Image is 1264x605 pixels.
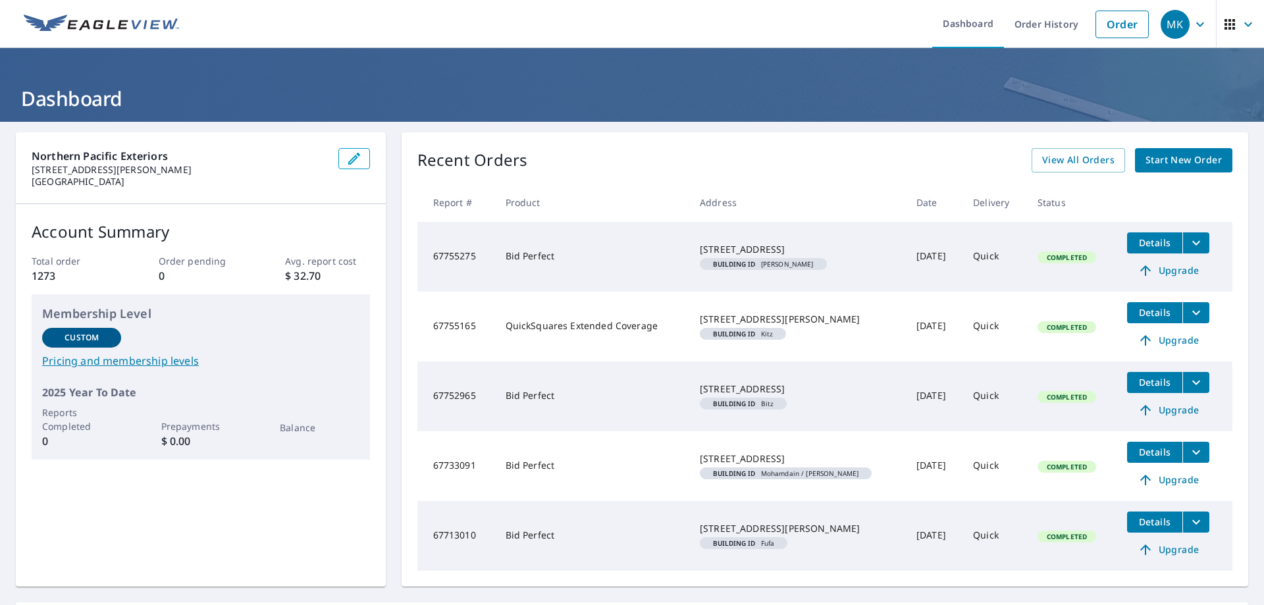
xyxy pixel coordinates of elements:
th: Date [906,183,962,222]
em: Building ID [713,470,756,477]
p: Reports Completed [42,406,121,433]
td: 67713010 [417,501,495,571]
td: Quick [962,431,1027,501]
em: Building ID [713,330,756,337]
p: 0 [42,433,121,449]
div: [STREET_ADDRESS] [700,452,895,465]
div: MK [1161,10,1190,39]
p: $ 0.00 [161,433,240,449]
span: Upgrade [1135,402,1201,418]
a: Upgrade [1127,330,1209,351]
td: Bid Perfect [495,222,689,292]
th: Address [689,183,906,222]
p: 1273 [32,268,116,284]
p: Custom [65,332,99,344]
td: [DATE] [906,431,962,501]
span: Details [1135,376,1174,388]
th: Product [495,183,689,222]
p: Recent Orders [417,148,528,172]
p: [STREET_ADDRESS][PERSON_NAME] [32,164,328,176]
td: Bid Perfect [495,361,689,431]
td: Quick [962,361,1027,431]
td: Bid Perfect [495,501,689,571]
th: Status [1027,183,1117,222]
a: View All Orders [1032,148,1125,172]
span: Details [1135,446,1174,458]
div: [STREET_ADDRESS][PERSON_NAME] [700,313,895,326]
p: Account Summary [32,220,370,244]
span: Details [1135,306,1174,319]
td: 67755275 [417,222,495,292]
a: Upgrade [1127,400,1209,421]
div: [STREET_ADDRESS][PERSON_NAME] [700,522,895,535]
span: Bitz [705,400,781,407]
p: Balance [280,421,359,434]
span: Completed [1039,323,1095,332]
p: 2025 Year To Date [42,384,359,400]
span: Upgrade [1135,542,1201,558]
em: Building ID [713,540,756,546]
p: 0 [159,268,243,284]
span: [PERSON_NAME] [705,261,822,267]
td: 67752965 [417,361,495,431]
p: Order pending [159,254,243,268]
a: Start New Order [1135,148,1232,172]
td: [DATE] [906,361,962,431]
td: Quick [962,222,1027,292]
td: 67755165 [417,292,495,361]
td: [DATE] [906,222,962,292]
a: Pricing and membership levels [42,353,359,369]
button: detailsBtn-67755275 [1127,232,1182,253]
span: Completed [1039,392,1095,402]
h1: Dashboard [16,85,1248,112]
img: EV Logo [24,14,179,34]
button: detailsBtn-67733091 [1127,442,1182,463]
em: Building ID [713,400,756,407]
td: 67733091 [417,431,495,501]
td: QuickSquares Extended Coverage [495,292,689,361]
a: Upgrade [1127,539,1209,560]
button: filesDropdownBtn-67755165 [1182,302,1209,323]
button: filesDropdownBtn-67752965 [1182,372,1209,393]
span: Details [1135,236,1174,249]
span: Completed [1039,253,1095,262]
td: [DATE] [906,292,962,361]
td: [DATE] [906,501,962,571]
th: Report # [417,183,495,222]
span: Kitz [705,330,781,337]
span: Upgrade [1135,472,1201,488]
p: Northern Pacific Exteriors [32,148,328,164]
td: Bid Perfect [495,431,689,501]
span: Fufa [705,540,782,546]
th: Delivery [962,183,1027,222]
div: [STREET_ADDRESS] [700,382,895,396]
span: Upgrade [1135,332,1201,348]
p: Avg. report cost [285,254,369,268]
span: Completed [1039,532,1095,541]
em: Building ID [713,261,756,267]
button: filesDropdownBtn-67755275 [1182,232,1209,253]
button: filesDropdownBtn-67733091 [1182,442,1209,463]
p: $ 32.70 [285,268,369,284]
button: detailsBtn-67755165 [1127,302,1182,323]
p: Total order [32,254,116,268]
span: Mohamdain / [PERSON_NAME] [705,470,866,477]
span: Upgrade [1135,263,1201,278]
p: [GEOGRAPHIC_DATA] [32,176,328,188]
div: [STREET_ADDRESS] [700,243,895,256]
span: Details [1135,515,1174,528]
a: Order [1095,11,1149,38]
button: filesDropdownBtn-67713010 [1182,512,1209,533]
td: Quick [962,501,1027,571]
button: detailsBtn-67752965 [1127,372,1182,393]
span: Completed [1039,462,1095,471]
td: Quick [962,292,1027,361]
p: Membership Level [42,305,359,323]
span: View All Orders [1042,152,1115,169]
a: Upgrade [1127,469,1209,490]
p: Prepayments [161,419,240,433]
span: Start New Order [1145,152,1222,169]
button: detailsBtn-67713010 [1127,512,1182,533]
a: Upgrade [1127,260,1209,281]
